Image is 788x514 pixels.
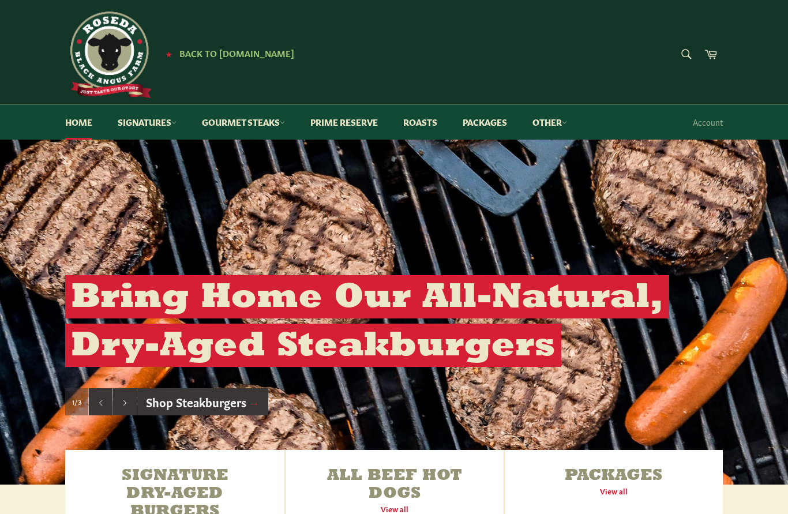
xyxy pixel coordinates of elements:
[65,12,152,98] img: Roseda Beef
[89,388,112,416] button: Previous slide
[106,104,188,140] a: Signatures
[451,104,519,140] a: Packages
[137,388,268,416] a: Shop Steakburgers
[248,393,260,410] span: →
[190,104,297,140] a: Gourmet Steaks
[65,388,88,416] div: Slide 1, current
[392,104,449,140] a: Roasts
[299,104,389,140] a: Prime Reserve
[687,105,729,139] a: Account
[113,388,137,416] button: Next slide
[166,49,172,58] span: ★
[521,104,579,140] a: Other
[54,104,104,140] a: Home
[179,47,294,59] span: Back to [DOMAIN_NAME]
[160,49,294,58] a: ★ Back to [DOMAIN_NAME]
[65,275,669,367] h2: Bring Home Our All-Natural, Dry-Aged Steakburgers
[72,397,81,407] span: 1/3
